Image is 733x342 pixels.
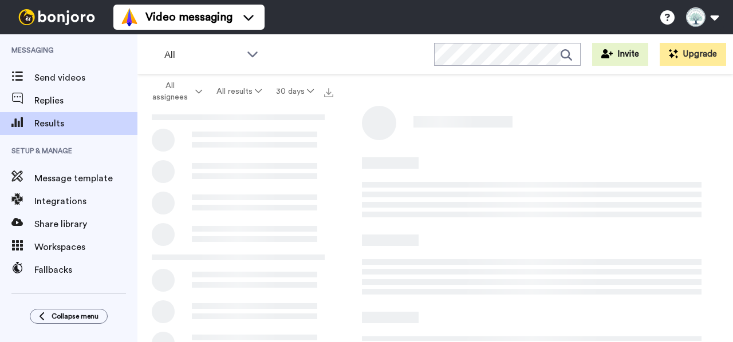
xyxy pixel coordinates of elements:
button: Export all results that match these filters now. [321,83,337,100]
button: 30 days [269,81,321,102]
button: Collapse menu [30,309,108,324]
img: export.svg [324,88,333,97]
span: Message template [34,172,137,185]
span: Integrations [34,194,137,208]
button: All results [210,81,269,102]
span: Replies [34,94,137,108]
img: vm-color.svg [120,8,139,26]
span: Workspaces [34,240,137,254]
span: Send videos [34,71,137,85]
span: All assignees [147,80,193,103]
button: All assignees [140,75,210,108]
span: All [164,48,241,62]
span: Collapse menu [52,312,98,321]
span: Share library [34,217,137,231]
button: Upgrade [660,43,726,66]
span: Results [34,117,137,130]
span: Video messaging [145,9,232,25]
span: Fallbacks [34,263,137,277]
img: bj-logo-header-white.svg [14,9,100,25]
button: Invite [592,43,648,66]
